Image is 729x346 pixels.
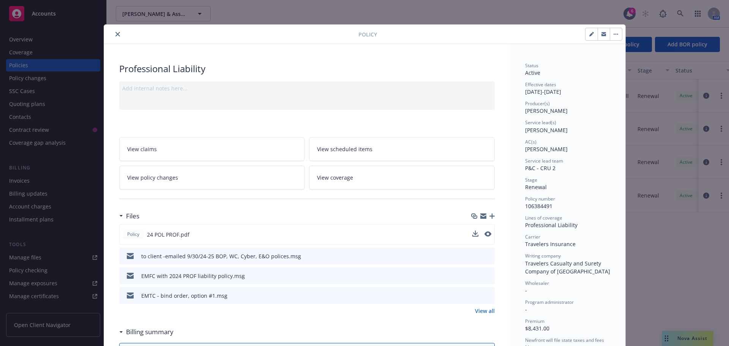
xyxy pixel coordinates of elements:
div: EMFC with 2024 PROF liability policy.msg [141,272,245,280]
a: View scheduled items [309,137,495,161]
button: preview file [485,252,492,260]
span: Newfront will file state taxes and fees [525,337,604,343]
span: View policy changes [127,174,178,182]
a: View claims [119,137,305,161]
div: Professional Liability [525,221,610,229]
span: Renewal [525,183,547,191]
span: [PERSON_NAME] [525,126,568,134]
span: Travelers Insurance [525,240,576,248]
h3: Files [126,211,139,221]
button: preview file [484,231,491,239]
div: Add internal notes here... [122,84,492,92]
button: preview file [484,231,491,237]
button: preview file [485,292,492,300]
span: Policy number [525,196,555,202]
span: Program administrator [525,299,574,305]
span: Active [525,69,540,76]
span: [PERSON_NAME] [525,145,568,153]
span: Producer(s) [525,100,550,107]
button: download file [473,252,479,260]
button: download file [472,231,478,237]
span: - [525,306,527,313]
span: P&C - CRU 2 [525,164,555,172]
div: [DATE] - [DATE] [525,81,610,96]
span: Lines of coverage [525,215,562,221]
button: preview file [485,272,492,280]
button: download file [472,231,478,239]
span: Policy [358,30,377,38]
span: 106384491 [525,202,552,210]
span: Effective dates [525,81,556,88]
span: Service lead team [525,158,563,164]
span: Status [525,62,538,69]
h3: Billing summary [126,327,174,337]
span: [PERSON_NAME] [525,107,568,114]
button: download file [473,292,479,300]
span: View claims [127,145,157,153]
span: Premium [525,318,544,324]
button: close [113,30,122,39]
span: Policy [126,231,141,238]
span: View scheduled items [317,145,372,153]
span: Service lead(s) [525,119,556,126]
span: $8,431.00 [525,325,549,332]
a: View all [475,307,495,315]
div: to client -emailed 9/30/24-25 BOP, WC, Cyber, E&O polices.msg [141,252,301,260]
span: AC(s) [525,139,536,145]
span: 24 POL PROF.pdf [147,231,189,239]
span: View coverage [317,174,353,182]
span: - [525,287,527,294]
span: Carrier [525,234,540,240]
span: Wholesaler [525,280,549,286]
div: EMTC - bind order, option #1.msg [141,292,227,300]
a: View coverage [309,166,495,190]
div: Billing summary [119,327,174,337]
span: Writing company [525,253,561,259]
span: Travelers Casualty and Surety Company of [GEOGRAPHIC_DATA] [525,260,610,275]
span: Stage [525,177,537,183]
button: download file [473,272,479,280]
a: View policy changes [119,166,305,190]
div: Professional Liability [119,62,495,75]
div: Files [119,211,139,221]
